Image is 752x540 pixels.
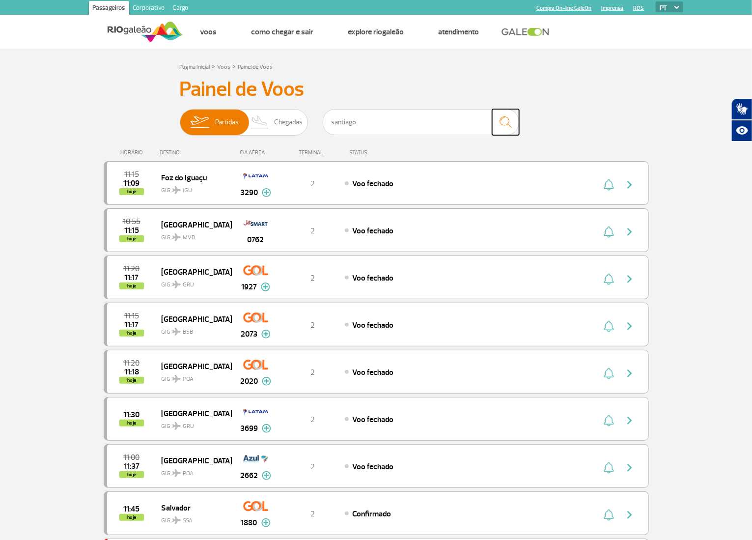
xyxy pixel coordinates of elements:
[604,320,614,332] img: sino-painel-voo.svg
[172,516,181,524] img: destiny_airplane.svg
[310,368,315,377] span: 2
[172,281,181,288] img: destiny_airplane.svg
[352,179,393,189] span: Voo fechado
[161,181,224,195] span: GIG
[183,375,194,384] span: POA
[310,415,315,425] span: 2
[240,423,258,434] span: 3699
[161,265,224,278] span: [GEOGRAPHIC_DATA]
[119,420,144,426] span: hoje
[731,120,752,142] button: Abrir recursos assistivos.
[124,321,139,328] span: 2025-08-26 11:17:36
[124,274,139,281] span: 2025-08-26 11:17:00
[200,27,217,37] a: Voos
[161,501,224,514] span: Salvador
[261,518,271,527] img: mais-info-painel-voo.svg
[180,77,573,102] h3: Painel de Voos
[604,368,614,379] img: sino-painel-voo.svg
[274,110,303,135] span: Chegadas
[161,171,224,184] span: Foz do Iguaçu
[310,226,315,236] span: 2
[183,233,195,242] span: MVD
[310,320,315,330] span: 2
[241,328,257,340] span: 2073
[161,511,224,525] span: GIG
[169,1,193,17] a: Cargo
[183,281,194,289] span: GRU
[624,273,636,285] img: seta-direita-painel-voo.svg
[180,63,210,71] a: Página Inicial
[537,5,592,11] a: Compra On-line GaleOn
[124,463,139,470] span: 2025-08-26 11:37:00
[352,462,393,472] span: Voo fechado
[310,462,315,472] span: 2
[119,330,144,337] span: hoje
[262,471,271,480] img: mais-info-painel-voo.svg
[310,273,315,283] span: 2
[604,509,614,521] img: sino-painel-voo.svg
[215,110,239,135] span: Partidas
[241,517,257,529] span: 1880
[172,328,181,336] img: destiny_airplane.svg
[123,360,139,367] span: 2025-08-26 11:20:00
[248,234,264,246] span: 0762
[352,320,393,330] span: Voo fechado
[344,149,424,156] div: STATUS
[172,233,181,241] img: destiny_airplane.svg
[310,179,315,189] span: 2
[262,424,271,433] img: mais-info-painel-voo.svg
[240,470,258,482] span: 2662
[624,368,636,379] img: seta-direita-painel-voo.svg
[183,516,193,525] span: SSA
[129,1,169,17] a: Corporativo
[161,454,224,467] span: [GEOGRAPHIC_DATA]
[624,415,636,426] img: seta-direita-painel-voo.svg
[119,471,144,478] span: hoje
[624,179,636,191] img: seta-direita-painel-voo.svg
[231,149,280,156] div: CIA AÉREA
[604,226,614,238] img: sino-painel-voo.svg
[123,180,139,187] span: 2025-08-26 11:09:00
[89,1,129,17] a: Passageiros
[119,283,144,289] span: hoje
[731,98,752,120] button: Abrir tradutor de língua de sinais.
[262,188,271,197] img: mais-info-painel-voo.svg
[624,226,636,238] img: seta-direita-painel-voo.svg
[123,265,139,272] span: 2025-08-26 11:20:00
[604,273,614,285] img: sino-painel-voo.svg
[731,98,752,142] div: Plugin de acessibilidade da Hand Talk.
[123,411,139,418] span: 2025-08-26 11:30:00
[161,218,224,231] span: [GEOGRAPHIC_DATA]
[119,188,144,195] span: hoje
[119,235,144,242] span: hoje
[280,149,344,156] div: TERMINAL
[352,226,393,236] span: Voo fechado
[261,330,271,339] img: mais-info-painel-voo.svg
[123,218,140,225] span: 2025-08-26 10:55:00
[161,228,224,242] span: GIG
[119,514,144,521] span: hoje
[161,369,224,384] span: GIG
[161,417,224,431] span: GIG
[161,464,224,478] span: GIG
[160,149,231,156] div: DESTINO
[310,509,315,519] span: 2
[161,360,224,372] span: [GEOGRAPHIC_DATA]
[233,60,236,72] a: >
[439,27,479,37] a: Atendimento
[212,60,216,72] a: >
[172,375,181,383] img: destiny_airplane.svg
[602,5,624,11] a: Imprensa
[172,186,181,194] img: destiny_airplane.svg
[183,328,193,337] span: BSB
[604,415,614,426] img: sino-painel-voo.svg
[123,506,139,512] span: 2025-08-26 11:45:00
[183,422,194,431] span: GRU
[119,377,144,384] span: hoje
[240,375,258,387] span: 2020
[262,377,271,386] img: mais-info-painel-voo.svg
[107,149,160,156] div: HORÁRIO
[183,469,194,478] span: POA
[604,179,614,191] img: sino-painel-voo.svg
[604,462,614,474] img: sino-painel-voo.svg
